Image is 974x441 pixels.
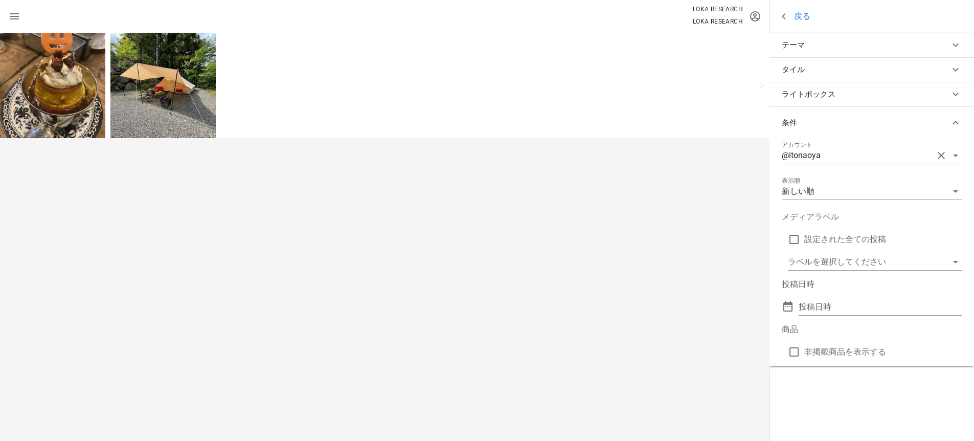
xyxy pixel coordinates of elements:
[769,82,974,106] button: ライトボックス
[778,10,810,23] a: 戻る
[769,33,974,57] button: テーマ
[769,57,974,82] button: タイル
[782,279,814,289] label: 投稿日時
[769,106,974,139] button: 条件
[110,33,216,138] img: 189698227_1295920534173567_6164949115396111334_n.jpg
[693,4,743,14] p: LOKA RESEARCH
[782,183,962,200] div: 表示順新しい順
[804,347,962,357] label: 非掲載商品を表示する
[782,324,798,334] label: 商品
[782,187,814,196] div: 新しい順
[782,151,821,160] div: @itonaoya
[782,212,839,222] label: メディアラベル
[782,147,962,164] div: アカウント@itonaoyaclear icon
[935,149,947,162] button: clear icon
[804,234,962,245] label: 設定された全ての投稿
[693,16,743,27] p: LOKA RESEARCH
